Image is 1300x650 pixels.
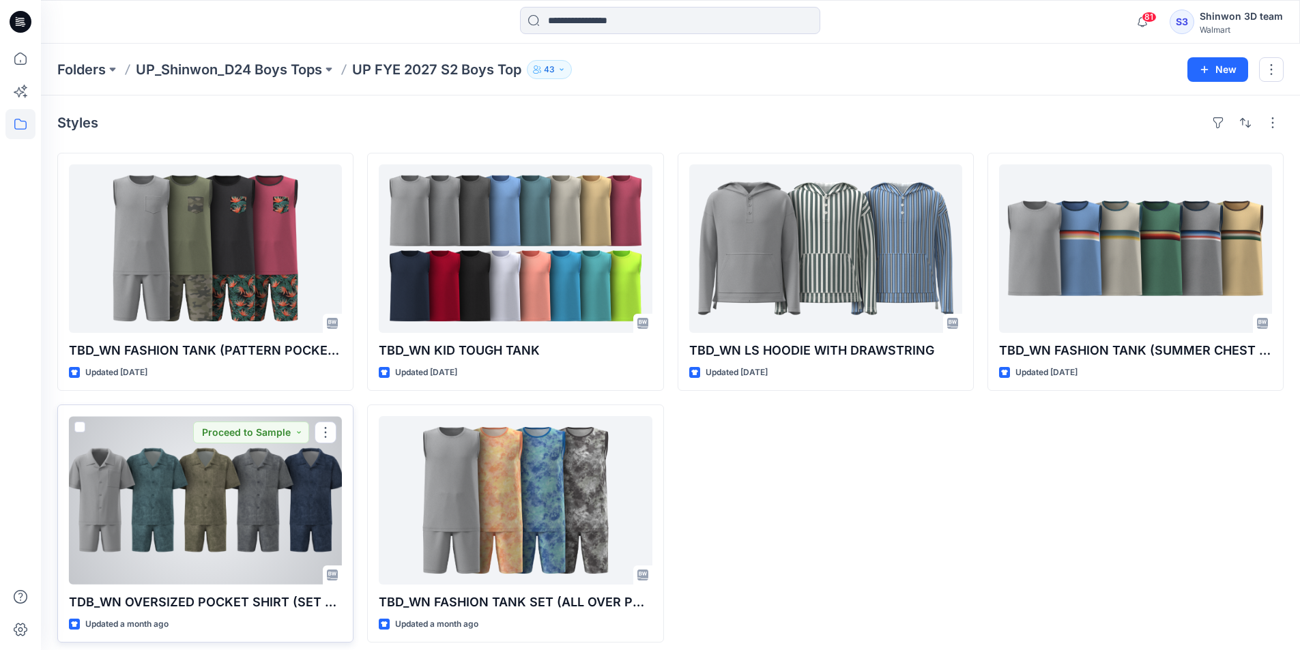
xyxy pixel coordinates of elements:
p: TBD_WN FASHION TANK SET (ALL OVER PRINTS) [379,593,652,612]
button: 43 [527,60,572,79]
p: Updated a month ago [85,617,169,632]
h4: Styles [57,115,98,131]
a: TBD_WN FASHION TANK (PATTERN POCKET CONTR BINDING) [69,164,342,333]
p: Updated [DATE] [85,366,147,380]
a: TDB_WN OVERSIZED POCKET SHIRT (SET W.SHORTER SHORTS) [69,416,342,585]
p: TBD_WN KID TOUGH TANK [379,341,652,360]
a: UP_Shinwon_D24 Boys Tops [136,60,322,79]
p: TBD_WN FASHION TANK (PATTERN POCKET CONTR BINDING) [69,341,342,360]
div: Shinwon 3D team [1200,8,1283,25]
a: Folders [57,60,106,79]
p: TBD_WN FASHION TANK (SUMMER CHEST STRIPE) [999,341,1272,360]
p: TDB_WN OVERSIZED POCKET SHIRT (SET W.SHORTER SHORTS) [69,593,342,612]
div: S3 [1170,10,1194,34]
p: UP FYE 2027 S2 Boys Top [352,60,521,79]
p: Updated a month ago [395,617,478,632]
button: New [1187,57,1248,82]
span: 81 [1142,12,1157,23]
a: TBD_WN FASHION TANK (SUMMER CHEST STRIPE) [999,164,1272,333]
p: Updated [DATE] [395,366,457,380]
p: Updated [DATE] [1015,366,1078,380]
p: 43 [544,62,555,77]
a: TBD_WN FASHION TANK SET (ALL OVER PRINTS) [379,416,652,585]
div: Walmart [1200,25,1283,35]
p: Updated [DATE] [706,366,768,380]
a: TBD_WN KID TOUGH TANK [379,164,652,333]
p: TBD_WN LS HOODIE WITH DRAWSTRING [689,341,962,360]
a: TBD_WN LS HOODIE WITH DRAWSTRING [689,164,962,333]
